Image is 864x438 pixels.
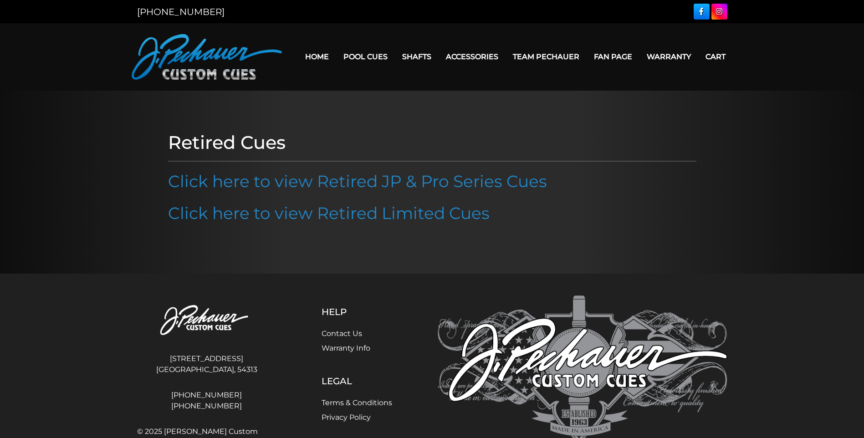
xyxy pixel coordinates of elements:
a: Accessories [439,45,506,68]
a: Fan Page [587,45,639,68]
a: Click here to view Retired JP & Pro Series Cues [168,171,547,191]
img: Pechauer Custom Cues [137,295,276,346]
a: Pool Cues [336,45,395,68]
a: Terms & Conditions [322,398,392,407]
a: Warranty Info [322,344,370,352]
address: [STREET_ADDRESS] [GEOGRAPHIC_DATA], 54313 [137,350,276,379]
a: Privacy Policy [322,413,371,422]
a: Home [298,45,336,68]
h1: Retired Cues [168,132,696,153]
a: Click here to view Retired Limited Cues [168,203,490,223]
img: Pechauer Custom Cues [132,34,282,80]
a: Cart [698,45,733,68]
a: Shafts [395,45,439,68]
a: Warranty [639,45,698,68]
h5: Legal [322,376,392,387]
a: [PHONE_NUMBER] [137,6,225,17]
a: Contact Us [322,329,362,338]
a: [PHONE_NUMBER] [137,390,276,401]
h5: Help [322,306,392,317]
a: [PHONE_NUMBER] [137,401,276,412]
a: Team Pechauer [506,45,587,68]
